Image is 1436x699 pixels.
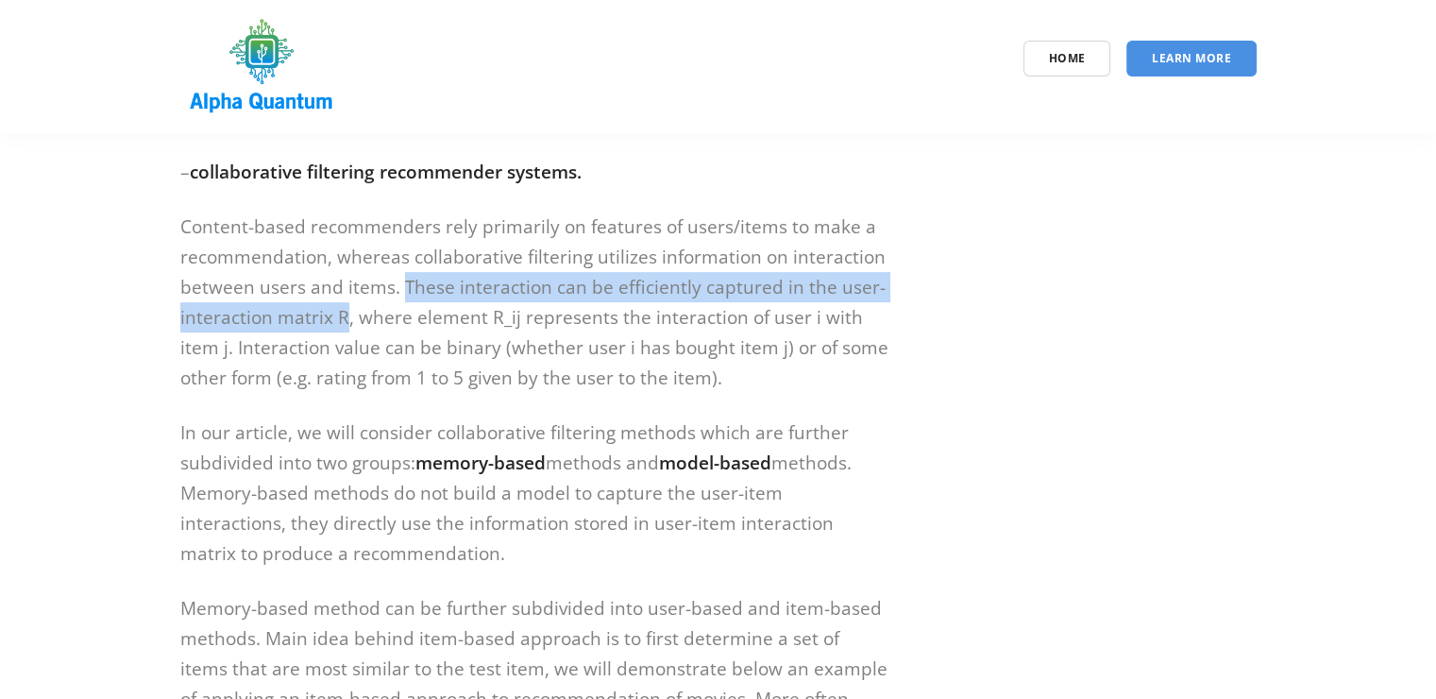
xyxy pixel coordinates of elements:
span: Learn More [1152,50,1231,66]
span: Home [1049,50,1086,66]
strong: model-based [659,451,771,475]
strong: collaborative filtering recommender systems. [190,160,582,184]
p: – [180,157,888,187]
p: Content-based recommenders rely primarily on features of users/items to make a recommendation, wh... [180,212,888,393]
a: Home [1023,41,1111,77]
a: Learn More [1126,41,1257,77]
img: logo [180,12,344,121]
strong: memory-based [415,451,546,475]
p: In our article, we will consider collaborative filtering methods which are further subdivided int... [180,418,888,569]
